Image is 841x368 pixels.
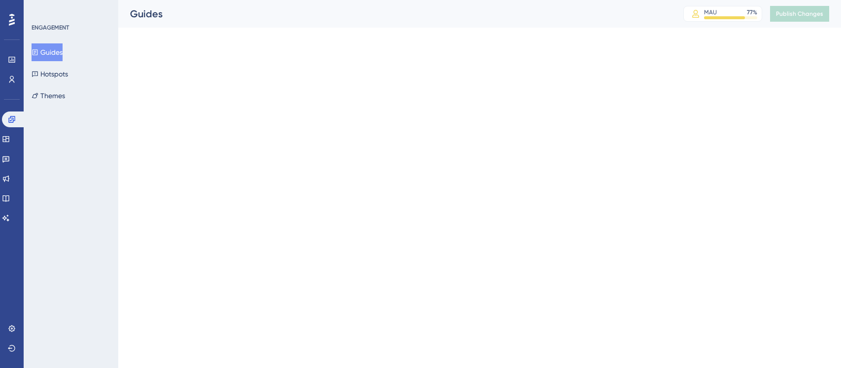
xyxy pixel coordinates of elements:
button: Themes [32,87,65,105]
button: Hotspots [32,65,68,83]
div: ENGAGEMENT [32,24,69,32]
div: 77 % [747,8,757,16]
div: MAU [704,8,717,16]
div: Guides [130,7,659,21]
button: Publish Changes [770,6,829,22]
span: Publish Changes [776,10,823,18]
button: Guides [32,43,63,61]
